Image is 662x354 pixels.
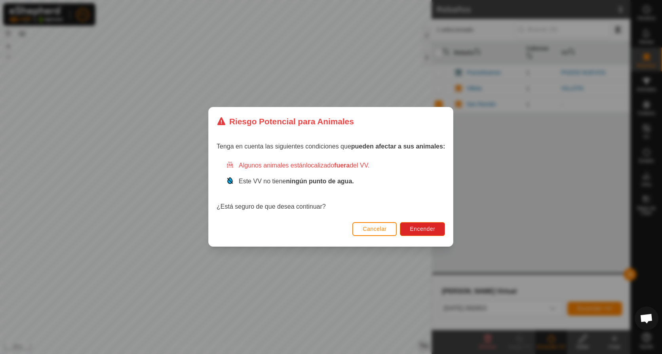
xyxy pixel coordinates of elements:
span: Este VV no tiene [239,178,354,185]
strong: ningún punto de agua. [286,178,354,185]
button: Cancelar [353,222,397,236]
div: Chat abierto [635,306,658,330]
div: Riesgo Potencial para Animales [217,115,354,128]
span: Cancelar [363,226,387,232]
font: Algunos animales están [239,162,369,169]
button: Encender [400,222,445,236]
span: localizado del VV. [306,162,369,169]
span: Tenga en cuenta las siguientes condiciones que [217,143,445,150]
span: Encender [410,226,436,232]
strong: fuera [334,162,350,169]
strong: pueden afectar a sus animales: [351,143,445,150]
font: ¿Está seguro de que desea continuar? [217,204,326,210]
